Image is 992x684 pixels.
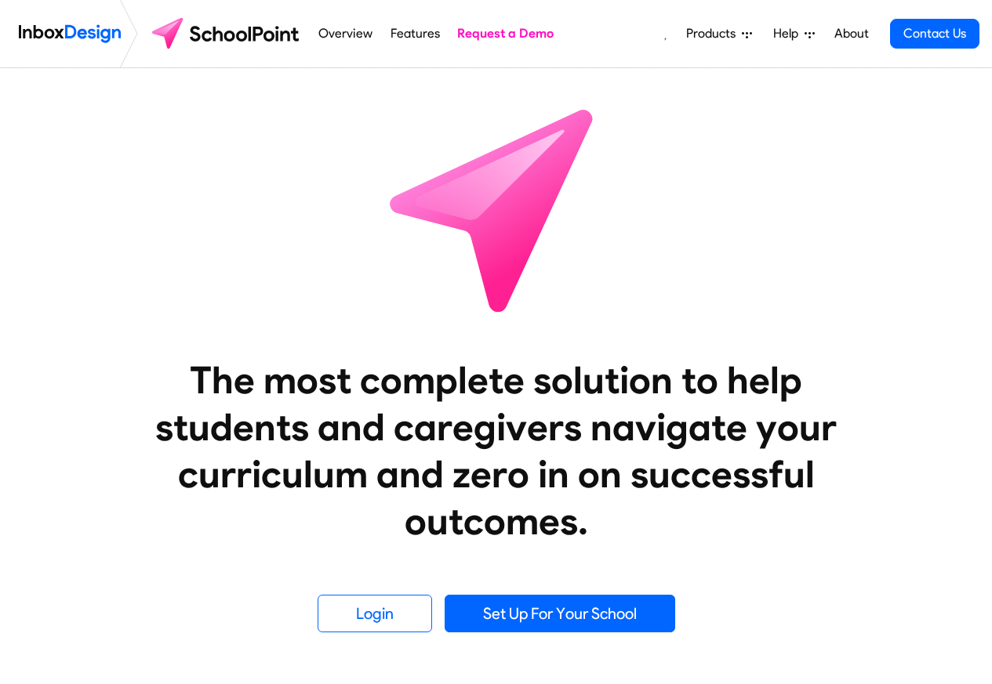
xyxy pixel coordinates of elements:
[680,18,758,49] a: Products
[355,68,638,350] img: icon_schoolpoint.svg
[124,356,869,545] heading: The most complete solution to help students and caregivers navigate your curriculum and zero in o...
[773,24,805,43] span: Help
[386,18,444,49] a: Features
[453,18,558,49] a: Request a Demo
[318,595,432,632] a: Login
[144,15,310,52] img: schoolpoint logo
[767,18,821,49] a: Help
[686,24,742,43] span: Products
[890,19,979,49] a: Contact Us
[830,18,873,49] a: About
[445,595,675,632] a: Set Up For Your School
[314,18,377,49] a: Overview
